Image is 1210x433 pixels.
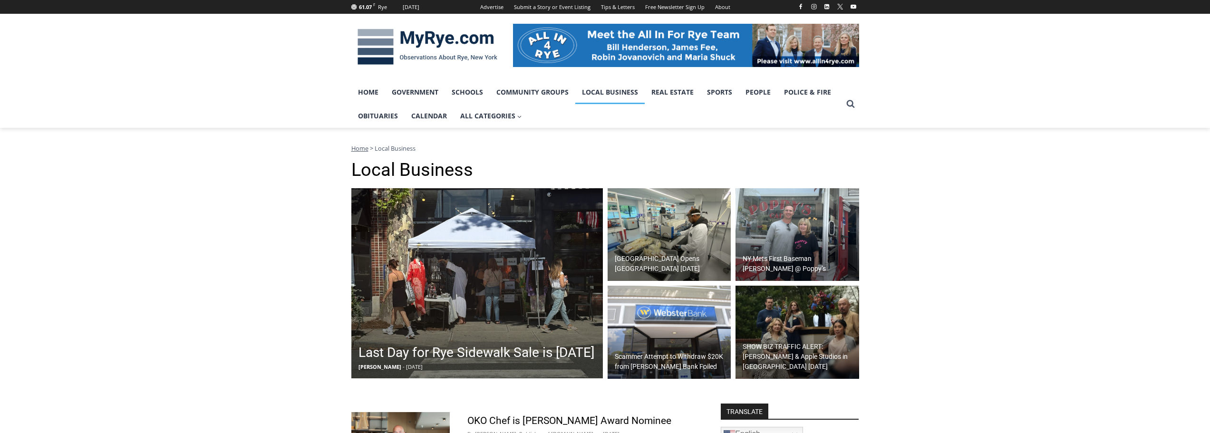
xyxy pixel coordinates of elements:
a: Community Groups [490,80,575,104]
h2: NY Mets First Baseman [PERSON_NAME] @ Poppy’s [743,254,857,274]
a: NY Mets First Baseman [PERSON_NAME] @ Poppy’s [736,188,859,281]
h1: Local Business [351,159,859,181]
a: Home [351,80,385,104]
a: All Categories [454,104,529,128]
span: Local Business [375,144,416,153]
div: Rye [378,3,387,11]
img: (PHOTO: Blood and platelets being processed the New York Blood Center on its new campus at 601 Mi... [608,188,731,281]
img: (PHOTO: Film and TV star Jon Hamm will be back in downtown Rye on Wednesday, April 23, 2025 with ... [736,286,859,379]
span: 61.07 [359,3,372,10]
a: X [834,1,846,12]
a: YouTube [848,1,859,12]
a: Linkedin [821,1,832,12]
h2: SHOW BIZ TRAFFIC ALERT: [PERSON_NAME] & Apple Studios in [GEOGRAPHIC_DATA] [DATE] [743,342,857,372]
span: [PERSON_NAME] [358,363,401,370]
span: - [403,363,405,370]
a: Government [385,80,445,104]
a: Last Day for Rye Sidewalk Sale is [DATE] [PERSON_NAME] - [DATE] [351,188,603,378]
a: [GEOGRAPHIC_DATA] Opens [GEOGRAPHIC_DATA] [DATE] [608,188,731,281]
h2: Scammer Attempt to Withdraw $20K from [PERSON_NAME] Bank Foiled [615,352,729,372]
img: MyRye.com [351,22,503,72]
span: [DATE] [406,363,423,370]
img: (PHOTO: Wednesday afternoon April 23, 2025, an attempt by a scammer to withdraw $20,000 cash from... [608,286,731,379]
span: All Categories [460,111,522,121]
a: People [739,80,777,104]
img: (PHOTO: Customers shopping during 2025 Sidewalk Sale on Purchase St. Credit: Caitlin Rubsamen.) [351,188,603,378]
strong: TRANSLATE [721,404,768,419]
nav: Breadcrumbs [351,144,859,153]
a: OKO Chef is [PERSON_NAME] Award Nominee [467,415,671,426]
span: F [373,2,375,7]
a: Instagram [808,1,820,12]
a: Real Estate [645,80,700,104]
h2: Last Day for Rye Sidewalk Sale is [DATE] [358,343,594,363]
img: (PHOTO: Pete Alonso ("Polar Bear"), first baseman for the New York Mets with Gerry Massinello of ... [736,188,859,281]
a: Facebook [795,1,806,12]
a: Calendar [405,104,454,128]
div: [DATE] [403,3,419,11]
a: Schools [445,80,490,104]
nav: Primary Navigation [351,80,842,128]
span: > [370,144,373,153]
button: View Search Form [842,96,859,113]
a: Scammer Attempt to Withdraw $20K from [PERSON_NAME] Bank Foiled [608,286,731,379]
a: Obituaries [351,104,405,128]
h2: [GEOGRAPHIC_DATA] Opens [GEOGRAPHIC_DATA] [DATE] [615,254,729,274]
a: Home [351,144,368,153]
a: Police & Fire [777,80,838,104]
a: Sports [700,80,739,104]
a: Local Business [575,80,645,104]
img: All in for Rye [513,24,859,67]
a: SHOW BIZ TRAFFIC ALERT: [PERSON_NAME] & Apple Studios in [GEOGRAPHIC_DATA] [DATE] [736,286,859,379]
